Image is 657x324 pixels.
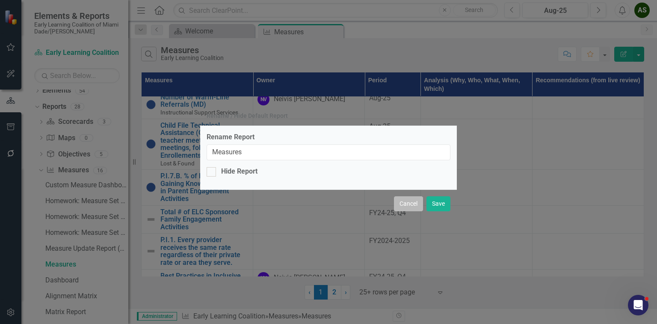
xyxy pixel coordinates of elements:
[628,295,648,315] iframe: Intercom live chat
[394,196,423,211] button: Cancel
[207,132,450,142] label: Rename Report
[207,113,288,119] div: Rename / Hide Default Report
[221,167,257,177] div: Hide Report
[426,196,450,211] button: Save
[207,144,450,160] input: Name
